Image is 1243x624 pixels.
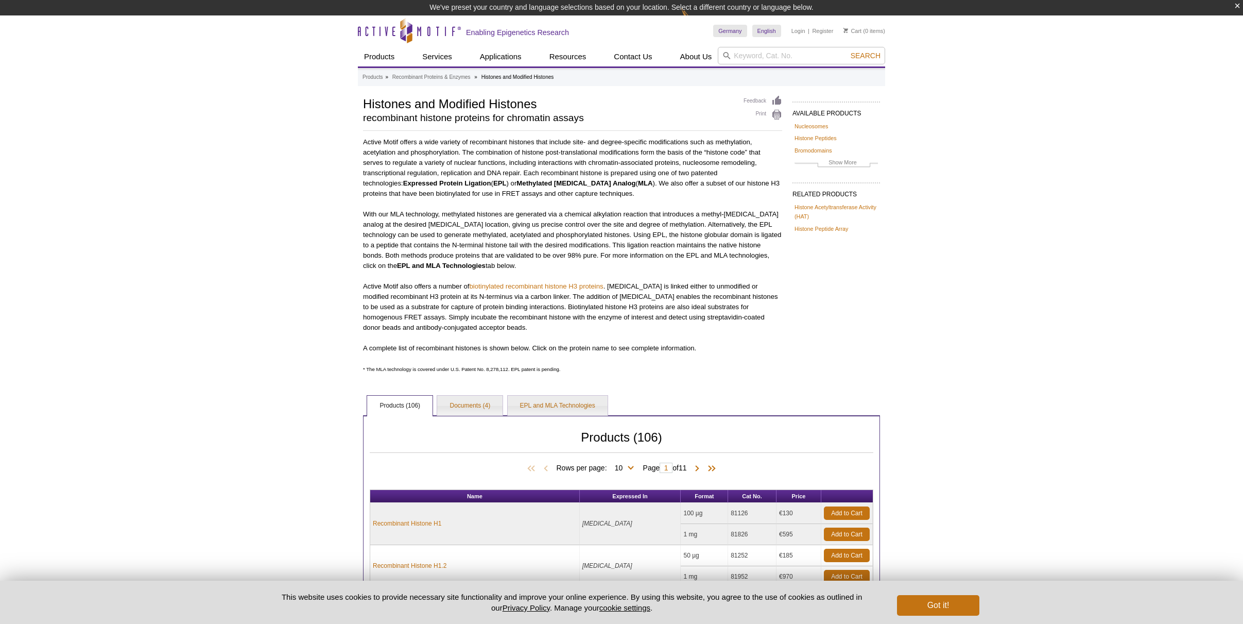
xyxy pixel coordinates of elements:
a: Login [791,27,805,35]
a: EPL and MLA Technologies [508,396,608,416]
h2: RELATED PRODUCTS [792,182,880,201]
a: Privacy Policy [503,603,550,612]
a: Contact Us [608,47,658,66]
p: Active Motif also offers a number of . [MEDICAL_DATA] is linked either to unmodified or modified ... [363,281,782,333]
h2: recombinant histone proteins for chromatin assays [363,113,733,123]
a: Histone Acetyltransferase Activity (HAT) [795,203,878,221]
td: 81826 [728,524,776,545]
span: Previous Page [541,464,551,474]
li: (0 items) [843,25,885,37]
td: 1 mg [681,524,728,545]
a: Applications [474,47,528,66]
strong: Methylated [MEDICAL_DATA] Analog [516,179,635,187]
strong: MLA [638,179,653,187]
h2: AVAILABLE PRODUCTS [792,102,880,120]
a: biotinylated recombinant histone H3 proteins [469,282,603,290]
a: Recombinant Proteins & Enzymes [392,73,471,82]
a: Products [358,47,401,66]
a: Cart [843,27,861,35]
th: Name [370,490,580,503]
th: Price [776,490,821,503]
span: Search [851,52,881,60]
a: Recombinant Histone H1.2 [373,561,446,570]
a: Recombinant Histone H1 [373,519,441,528]
input: Keyword, Cat. No. [718,47,885,64]
a: Bromodomains [795,146,832,155]
h1: Histones and Modified Histones [363,95,733,111]
a: Print [744,109,782,121]
td: 100 µg [681,503,728,524]
td: €130 [776,503,821,524]
th: Cat No. [728,490,776,503]
span: Last Page [702,464,718,474]
a: Histone Peptide Array [795,224,848,233]
a: Products (106) [367,396,433,416]
li: Histones and Modified Histones [481,74,554,80]
td: 81952 [728,566,776,587]
p: Active Motif offers a wide variety of recombinant histones that include site- and degree-specific... [363,137,782,199]
a: Add to Cart [824,507,870,520]
a: English [752,25,781,37]
a: Documents (4) [437,396,503,416]
a: Histone Peptides [795,133,837,143]
span: First Page [525,464,541,474]
td: 81126 [728,503,776,524]
span: Rows per page: [556,462,637,473]
li: » [385,74,388,80]
strong: EPL and MLA Technologies [397,262,486,269]
a: Feedback [744,95,782,107]
img: Your Cart [843,28,848,33]
button: cookie settings [599,603,650,612]
img: Change Here [681,8,709,32]
span: Page of [638,463,692,473]
a: Products [362,73,383,82]
a: Add to Cart [824,549,870,562]
i: [MEDICAL_DATA] [582,562,632,569]
p: With our MLA technology, methylated histones are generated via a chemical alkylation reaction tha... [363,209,782,271]
strong: Expressed Protein Ligation [403,179,491,187]
p: A complete list of recombinant histones is shown below. Click on the protein name to see complete... [363,343,782,353]
td: 1 mg [681,566,728,587]
button: Got it! [897,595,979,616]
span: Next Page [692,464,702,474]
a: Resources [543,47,593,66]
td: 81252 [728,545,776,566]
td: €185 [776,545,821,566]
strong: EPL [493,179,507,187]
h2: Enabling Epigenetics Research [466,28,569,37]
li: » [474,74,477,80]
button: Search [848,51,884,60]
span: * The MLA technology is covered under U.S. Patent No. 8,278,112. EPL patent is pending. [363,366,560,372]
a: About Us [674,47,718,66]
i: [MEDICAL_DATA] [582,520,632,527]
td: €970 [776,566,821,587]
a: Services [416,47,458,66]
h2: Products (106) [370,433,873,453]
p: This website uses cookies to provide necessary site functionality and improve your online experie... [264,592,880,613]
a: Register [812,27,833,35]
a: Germany [713,25,747,37]
td: 50 µg [681,545,728,566]
th: Expressed In [580,490,681,503]
a: Add to Cart [824,528,870,541]
span: 11 [679,464,687,472]
th: Format [681,490,728,503]
td: €595 [776,524,821,545]
li: | [808,25,809,37]
a: Show More [795,158,878,170]
a: Nucleosomes [795,122,828,131]
a: Add to Cart [824,570,870,583]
